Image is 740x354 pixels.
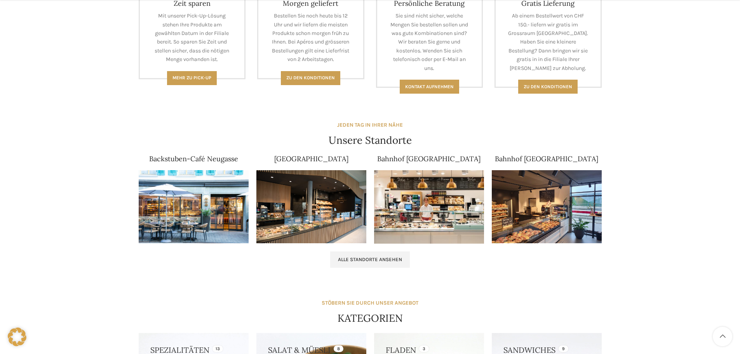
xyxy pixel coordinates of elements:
[377,154,481,163] a: Bahnhof [GEOGRAPHIC_DATA]
[338,311,403,325] h4: KATEGORIEN
[322,299,418,307] div: STÖBERN SIE DURCH UNSER ANGEBOT
[507,12,589,73] p: Ab einem Bestellwert von CHF 150.- liefern wir gratis im Grossraum [GEOGRAPHIC_DATA]. Haben Sie e...
[167,71,217,85] a: Mehr zu Pick-Up
[518,80,578,94] a: Zu den konditionen
[495,154,598,163] a: Bahnhof [GEOGRAPHIC_DATA]
[713,327,732,346] a: Scroll to top button
[151,12,233,64] p: Mit unserer Pick-Up-Lösung stehen Ihre Produkte am gewählten Datum in der Filiale bereit. So spar...
[149,154,238,163] a: Backstuben-Café Neugasse
[338,256,402,263] span: Alle Standorte ansehen
[524,84,572,89] span: Zu den konditionen
[330,251,410,268] a: Alle Standorte ansehen
[286,75,335,80] span: Zu den Konditionen
[389,12,470,73] p: Sie sind nicht sicher, welche Mengen Sie bestellen sollen und was gute Kombinationen sind? Wir be...
[405,84,454,89] span: Kontakt aufnehmen
[329,133,412,147] h4: Unsere Standorte
[400,80,459,94] a: Kontakt aufnehmen
[274,154,348,163] a: [GEOGRAPHIC_DATA]
[337,121,403,129] div: JEDEN TAG IN IHRER NÄHE
[270,12,352,64] p: Bestellen Sie noch heute bis 12 Uhr und wir liefern die meisten Produkte schon morgen früh zu Ihn...
[281,71,340,85] a: Zu den Konditionen
[172,75,211,80] span: Mehr zu Pick-Up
